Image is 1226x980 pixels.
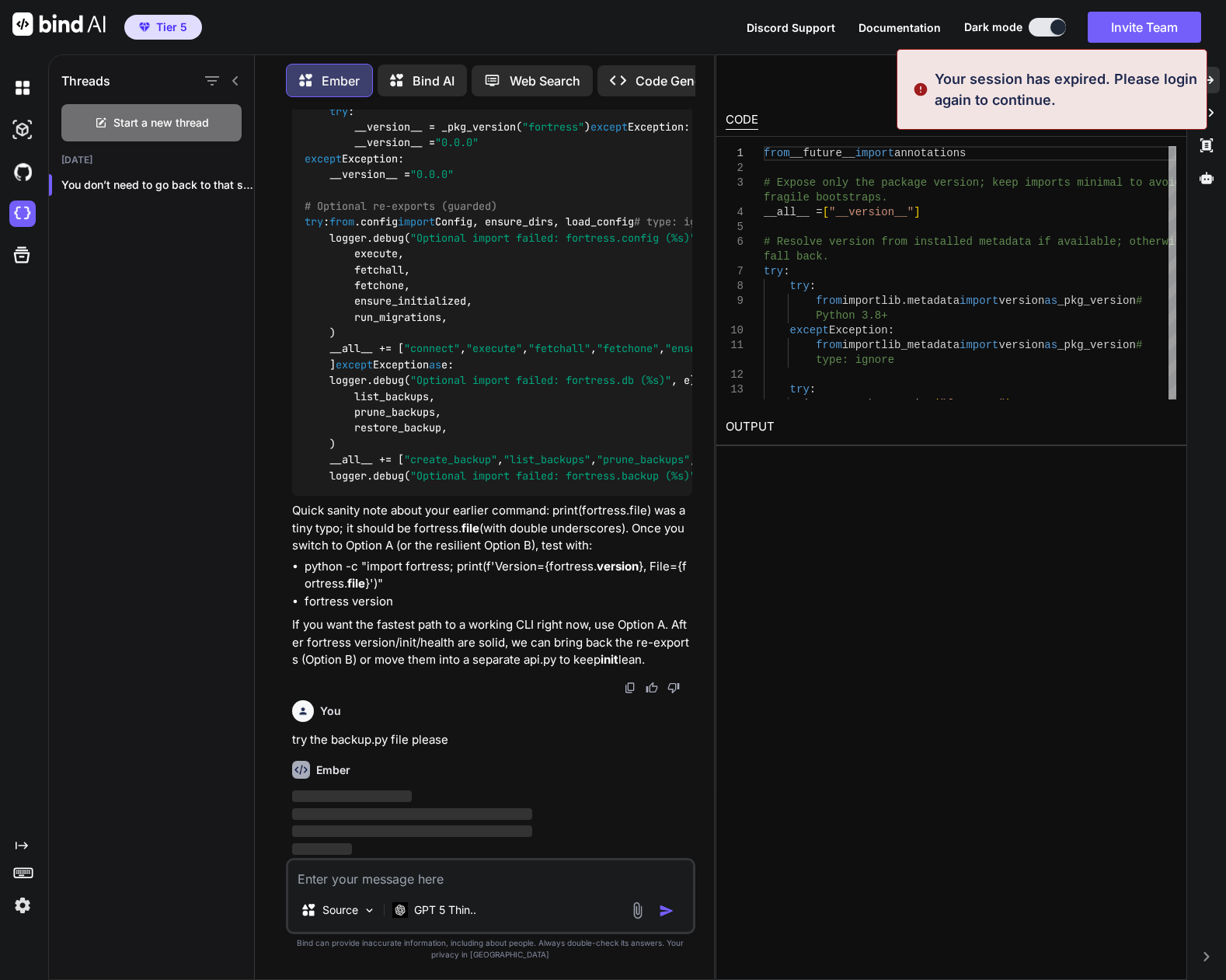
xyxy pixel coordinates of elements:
div: 3 [726,176,744,190]
span: as [429,357,441,371]
span: Discord Support [747,21,835,34]
li: fortress version [305,593,692,611]
span: "prune_backups" [597,453,690,467]
img: icon [659,903,674,919]
span: "execute" [466,342,522,356]
span: version [999,339,1045,351]
span: __future__ [790,147,855,159]
span: "ensure_initialized" [665,342,789,356]
img: attachment [629,902,646,919]
span: annotations [894,147,966,159]
span: fall back. [764,250,829,263]
span: Tier 5 [156,19,187,35]
p: Your session has expired. Please login again to continue. [935,68,1197,110]
strong: init [601,652,618,667]
span: ] [914,206,921,218]
span: # type: ignore [634,215,721,229]
span: : [888,324,894,337]
h2: OUTPUT [716,409,1186,445]
span: nimal to avoid [1090,176,1182,189]
span: Documentation [859,21,941,34]
p: Bind AI [413,71,455,90]
span: "create_backup" [404,453,497,467]
div: 7 [726,264,744,279]
div: 8 [726,279,744,294]
li: python -c "import fortress; print(f'Version={fortress. }, File={fortress. }')" [305,558,692,593]
button: premiumTier 5 [124,15,202,40]
strong: version [597,559,639,574]
div: 4 [726,205,744,220]
div: 10 [726,323,744,338]
span: __version__ = _pkg_version [764,398,933,410]
span: ‌ [292,790,412,802]
h6: You [320,703,341,719]
span: "fortress" [522,120,584,134]
img: like [646,682,658,694]
div: 2 [726,161,744,176]
img: githubDark [9,159,36,185]
div: 13 [726,382,744,397]
span: [ [823,206,829,218]
span: try [790,280,810,292]
img: darkChat [9,75,36,101]
div: 1 [726,146,744,161]
span: except [590,120,628,134]
span: "Optional import failed: fortress.db (%s)" [410,374,671,388]
span: try [764,265,783,277]
span: # Expose only the package version; keep imports mi [764,176,1090,189]
span: from [764,147,790,159]
span: Exception [829,324,888,337]
span: importlib_metadata [842,339,960,351]
strong: file [347,576,365,591]
p: Code Generator [636,71,730,90]
img: Bind AI [12,12,106,36]
strong: file [461,521,479,535]
span: from [817,339,843,351]
span: except [336,357,373,371]
span: as [1045,295,1058,307]
span: ‌ [292,825,532,837]
div: CODE [726,111,758,130]
span: : [810,383,816,396]
h2: [DATE] [49,154,254,166]
button: Discord Support [747,19,835,36]
span: ‌ [292,808,532,820]
div: 5 [726,220,744,235]
span: try [790,383,810,396]
div: 9 [726,294,744,309]
span: import [398,215,435,229]
span: try [305,215,323,229]
span: fragile bootstraps. [764,191,888,204]
p: You don’t need to go back to that super-... [61,177,254,193]
img: premium [139,23,150,32]
p: Bind can provide inaccurate information, including about people. Always double-check its answers.... [286,937,695,961]
span: "fetchall" [528,342,590,356]
h6: Ember [316,762,350,778]
span: except [790,324,829,337]
span: except [305,152,342,166]
button: Invite Team [1088,12,1201,43]
span: # Resolve version from installed metadata if avail [764,235,1090,248]
span: __all__ = [764,206,823,218]
span: Dark mode [964,19,1022,35]
img: dislike [667,682,680,694]
img: settings [9,892,36,919]
img: GPT 5 Thinking High [392,902,408,917]
img: Pick Models [363,904,376,917]
span: "connect" [404,342,460,356]
p: Web Search [510,71,580,90]
span: version [999,295,1045,307]
p: Ember [322,71,360,90]
span: ) [1005,398,1012,410]
span: able; otherwise [1090,235,1188,248]
span: "0.0.0" [435,136,479,150]
div: 6 [726,235,744,249]
img: darkAi-studio [9,117,36,143]
span: import [960,295,998,307]
span: # [1136,339,1142,351]
button: Documentation [859,19,941,36]
span: as [1045,339,1058,351]
div: 12 [726,368,744,382]
p: Quick sanity note about your earlier command: print(fortress.file) was a tiny typo; it should be ... [292,502,692,555]
p: GPT 5 Thin.. [414,902,476,918]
